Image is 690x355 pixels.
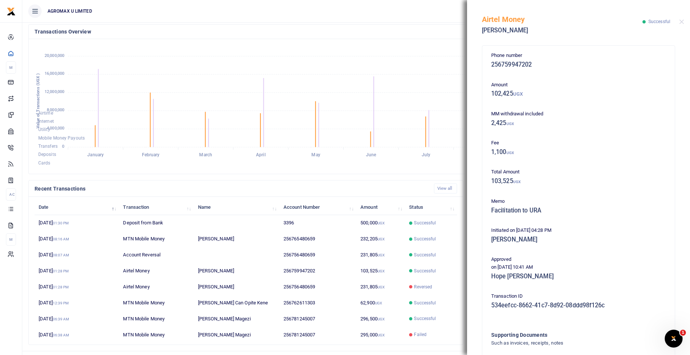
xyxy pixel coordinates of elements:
[491,61,666,68] h5: 256759947202
[53,301,69,305] small: 12:39 PM
[53,237,69,241] small: 08:16 AM
[491,81,666,89] p: Amount
[513,180,521,184] small: UGX
[35,263,119,279] td: [DATE]
[311,153,320,158] tspan: May
[491,263,666,271] p: on [DATE] 10:41 AM
[194,199,279,215] th: Name: activate to sort column ascending
[119,215,194,231] td: Deposit from Bank
[414,252,436,258] span: Successful
[491,198,666,205] p: Memo
[378,269,385,273] small: UGX
[119,247,194,263] td: Account Reversal
[53,317,69,321] small: 06:39 AM
[491,177,666,185] h5: 103,525
[256,153,266,158] tspan: April
[35,279,119,295] td: [DATE]
[6,61,16,74] li: M
[279,215,356,231] td: 3396
[199,153,212,158] tspan: March
[119,295,194,311] td: MTN Mobile Money
[45,90,64,95] tspan: 12,000,000
[414,315,436,322] span: Successful
[491,52,666,60] p: Phone number
[665,330,683,348] iframe: Intercom live chat
[35,231,119,247] td: [DATE]
[35,295,119,311] td: [DATE]
[35,215,119,231] td: [DATE]
[378,333,385,337] small: UGX
[194,279,279,295] td: [PERSON_NAME]
[482,27,642,34] h5: [PERSON_NAME]
[356,263,405,279] td: 103,525
[279,247,356,263] td: 256756480659
[142,153,160,158] tspan: February
[194,311,279,327] td: [PERSON_NAME] Magezi
[119,311,194,327] td: MTN Mobile Money
[194,327,279,342] td: [PERSON_NAME] Magezi
[38,119,54,124] span: Internet
[279,327,356,342] td: 256781245007
[47,108,64,112] tspan: 8,000,000
[375,301,382,305] small: UGX
[482,15,642,24] h5: Airtel Money
[491,236,666,243] h5: [PERSON_NAME]
[434,183,457,194] a: View all
[414,284,432,290] span: Reversed
[38,111,53,116] span: Airtime
[279,311,356,327] td: 256781245007
[53,253,69,257] small: 08:07 AM
[38,135,85,141] span: Mobile Money Payouts
[36,73,41,129] text: Value of Transactions (UGX )
[356,215,405,231] td: 500,000
[491,90,666,97] h5: 102,425
[491,273,666,280] h5: Hope [PERSON_NAME]
[53,221,69,225] small: 01:30 PM
[378,285,385,289] small: UGX
[53,333,69,337] small: 06:38 AM
[491,139,666,147] p: Fee
[35,327,119,342] td: [DATE]
[513,91,523,97] small: UGX
[7,7,16,16] img: logo-small
[378,237,385,241] small: UGX
[45,53,64,58] tspan: 20,000,000
[491,207,666,214] h5: Facilitation to URA
[356,247,405,263] td: 231,805
[491,148,666,156] h5: 1,100
[414,300,436,306] span: Successful
[119,327,194,342] td: MTN Mobile Money
[506,151,514,155] small: UGX
[6,233,16,246] li: M
[356,311,405,327] td: 296,500
[35,28,512,36] h4: Transactions Overview
[53,285,69,289] small: 01:28 PM
[279,279,356,295] td: 256756480659
[491,119,666,127] h5: 2,425
[119,231,194,247] td: MTN Mobile Money
[378,221,385,225] small: UGX
[119,279,194,295] td: Airtel Money
[35,185,428,193] h4: Recent Transactions
[356,231,405,247] td: 232,205
[279,263,356,279] td: 256759947202
[87,153,104,158] tspan: January
[7,8,16,14] a: logo-small logo-large logo-large
[62,144,64,149] tspan: 0
[491,110,666,118] p: MM withdrawal included
[491,339,636,347] h4: Such as invoices, receipts, notes
[35,311,119,327] td: [DATE]
[414,331,427,338] span: Failed
[38,160,51,166] span: Cards
[405,199,457,215] th: Status: activate to sort column ascending
[366,153,376,158] tspan: June
[414,268,436,274] span: Successful
[356,199,405,215] th: Amount: activate to sort column ascending
[356,327,405,342] td: 295,000
[414,236,436,242] span: Successful
[414,220,436,226] span: Successful
[378,253,385,257] small: UGX
[35,247,119,263] td: [DATE]
[356,295,405,311] td: 62,900
[194,231,279,247] td: [PERSON_NAME]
